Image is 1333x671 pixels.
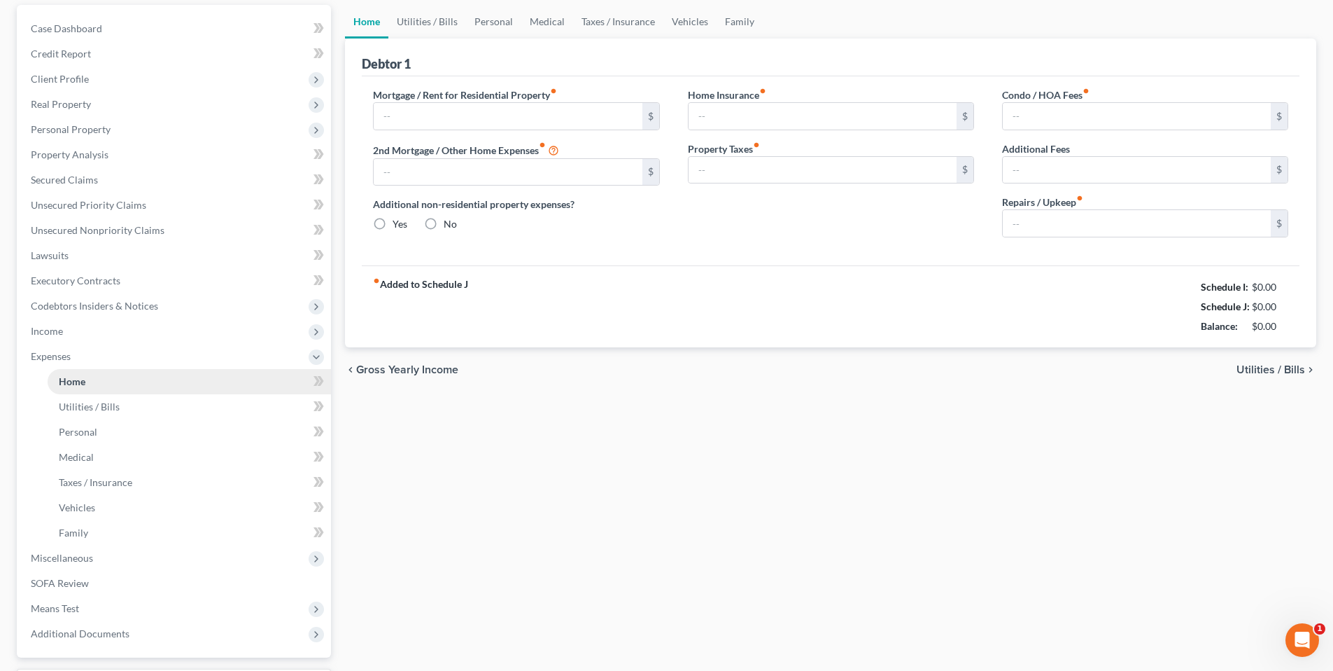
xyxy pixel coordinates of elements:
a: Family [48,520,331,546]
div: $0.00 [1252,280,1289,294]
span: Miscellaneous [31,552,93,564]
span: Means Test [31,602,79,614]
a: Unsecured Nonpriority Claims [20,218,331,243]
a: Family [717,5,763,39]
input: -- [1003,157,1271,184]
span: Lawsuits [31,249,69,261]
span: Codebtors Insiders & Notices [31,300,158,312]
span: Real Property [31,98,91,110]
a: Vehicles [663,5,717,39]
a: Utilities / Bills [48,394,331,420]
i: chevron_right [1305,364,1316,375]
strong: Schedule I: [1201,281,1248,293]
i: fiber_manual_record [373,277,380,284]
span: Secured Claims [31,174,98,186]
span: Personal Property [31,123,111,135]
input: -- [689,157,957,184]
a: SOFA Review [20,571,331,596]
a: Personal [48,420,331,445]
i: fiber_manual_record [550,88,557,95]
label: Additional Fees [1002,141,1070,156]
a: Medical [48,445,331,470]
a: Home [345,5,388,39]
strong: Added to Schedule J [373,277,468,336]
a: Medical [521,5,573,39]
a: Taxes / Insurance [573,5,663,39]
a: Unsecured Priority Claims [20,193,331,218]
span: Vehicles [59,501,95,513]
a: Utilities / Bills [388,5,466,39]
span: Case Dashboard [31,22,102,34]
span: Utilities / Bills [1236,364,1305,375]
a: Home [48,369,331,394]
span: Unsecured Nonpriority Claims [31,224,164,236]
a: Secured Claims [20,167,331,193]
strong: Balance: [1201,320,1238,332]
span: Medical [59,451,94,463]
a: Vehicles [48,495,331,520]
span: Home [59,375,85,387]
div: $ [1271,157,1288,184]
span: Executory Contracts [31,275,120,286]
label: Additional non-residential property expenses? [373,197,659,212]
button: Utilities / Bills chevron_right [1236,364,1316,375]
span: Gross Yearly Income [356,364,458,375]
label: Property Taxes [688,141,760,156]
span: 1 [1314,623,1325,635]
input: -- [374,159,642,186]
input: -- [374,103,642,130]
label: Mortgage / Rent for Residential Property [373,88,557,102]
span: Income [31,325,63,337]
a: Lawsuits [20,243,331,268]
label: Yes [393,217,407,231]
span: Family [59,527,88,539]
span: Property Analysis [31,148,108,160]
i: fiber_manual_record [1076,195,1083,202]
i: fiber_manual_record [1082,88,1089,95]
div: $ [957,103,973,130]
span: Additional Documents [31,628,129,639]
span: Unsecured Priority Claims [31,199,146,211]
div: $ [1271,210,1288,237]
span: Expenses [31,350,71,362]
a: Taxes / Insurance [48,470,331,495]
input: -- [1003,210,1271,237]
div: $ [1271,103,1288,130]
a: Case Dashboard [20,16,331,41]
i: fiber_manual_record [539,141,546,148]
span: Credit Report [31,48,91,60]
i: chevron_left [345,364,356,375]
a: Personal [466,5,521,39]
iframe: Intercom live chat [1285,623,1319,657]
span: Taxes / Insurance [59,476,132,488]
label: No [444,217,457,231]
input: -- [1003,103,1271,130]
div: $0.00 [1252,300,1289,314]
span: Client Profile [31,73,89,85]
label: 2nd Mortgage / Other Home Expenses [373,141,559,158]
strong: Schedule J: [1201,300,1250,312]
a: Credit Report [20,41,331,67]
div: Debtor 1 [362,55,411,72]
span: Personal [59,426,97,438]
a: Property Analysis [20,142,331,167]
div: $ [957,157,973,184]
span: Utilities / Bills [59,401,120,413]
i: fiber_manual_record [753,141,760,148]
div: $0.00 [1252,319,1289,333]
a: Executory Contracts [20,268,331,293]
label: Condo / HOA Fees [1002,88,1089,102]
span: SOFA Review [31,577,89,589]
label: Home Insurance [688,88,766,102]
input: -- [689,103,957,130]
button: chevron_left Gross Yearly Income [345,364,458,375]
div: $ [642,159,659,186]
div: $ [642,103,659,130]
i: fiber_manual_record [759,88,766,95]
label: Repairs / Upkeep [1002,195,1083,209]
